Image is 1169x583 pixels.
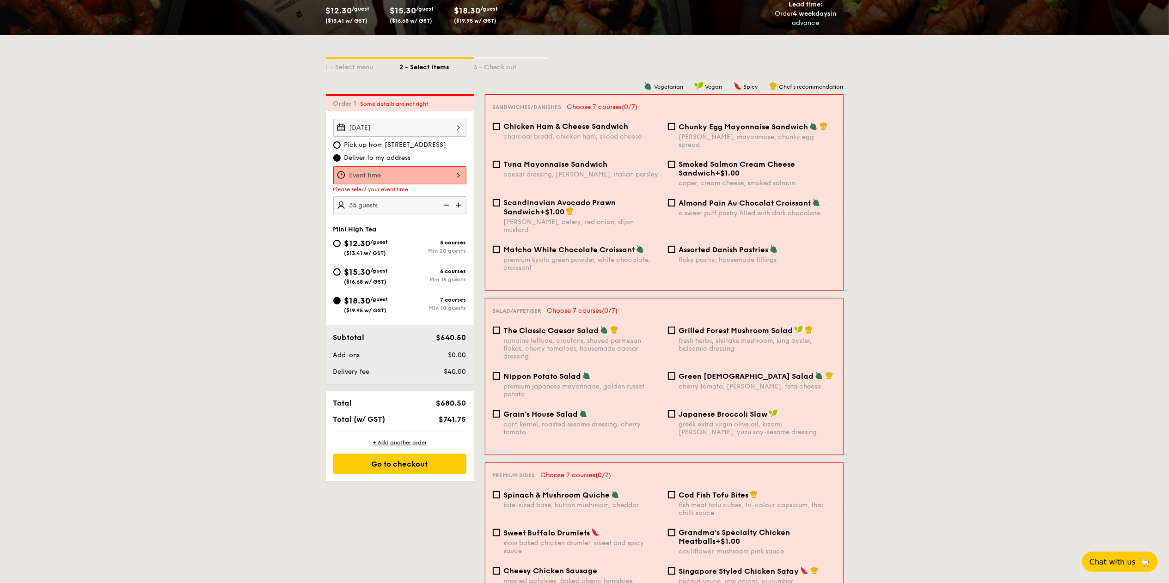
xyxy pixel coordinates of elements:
div: flaky pastry, housemade fillings [679,256,836,264]
span: 🦙 [1139,557,1151,567]
span: ($13.41 w/ GST) [344,250,386,256]
img: icon-vegetarian.fe4039eb.svg [636,245,644,253]
img: icon-vegan.f8ff3823.svg [794,326,803,334]
span: $18.30 [344,296,371,306]
input: Cod Fish Tofu Bitesfish meat tofu cubes, tri-colour capsicum, thai chilli sauce [668,491,675,498]
span: /guest [371,296,388,303]
div: a sweet puff pastry filled with dark chocolate [679,209,836,217]
div: 5 courses [400,239,466,246]
input: Event date [333,119,466,137]
input: Scandinavian Avocado Prawn Sandwich+$1.00[PERSON_NAME], celery, red onion, dijon mustard [493,199,500,206]
div: fresh herbs, shiitake mushroom, king oyster, balsamic dressing [679,337,836,352]
div: 6 courses [400,268,466,274]
div: caper, cream cheese, smoked salmon [679,179,836,187]
span: The Classic Caesar Salad [504,326,599,335]
span: $680.50 [436,399,466,407]
span: Total [333,399,352,407]
span: $18.30 [454,6,480,16]
span: Spinach & Mushroom Quiche [504,491,610,499]
input: $18.30/guest($19.95 w/ GST)7 coursesMin 10 guests [333,297,341,304]
span: +$1.00 [540,207,565,216]
img: icon-chef-hat.a58ddaea.svg [810,566,819,575]
span: Smoked Salmon Cream Cheese Sandwich [679,160,796,177]
span: ($19.95 w/ GST) [344,307,387,314]
img: icon-vegan.f8ff3823.svg [769,409,778,418]
span: Pick up from [STREET_ADDRESS] [344,140,447,150]
span: $0.00 [448,351,466,359]
img: icon-vegetarian.fe4039eb.svg [579,409,588,418]
span: Delivery fee [333,368,370,376]
span: Cod Fish Tofu Bites [679,491,749,499]
div: romaine lettuce, croutons, shaved parmesan flakes, cherry tomatoes, housemade caesar dressing [504,337,661,360]
span: Green [DEMOGRAPHIC_DATA] Salad [679,372,814,381]
div: cherry tomato, [PERSON_NAME], feta cheese [679,383,836,390]
span: /guest [371,239,388,245]
span: /guest [416,6,434,12]
span: Tuna Mayonnaise Sandwich [504,160,608,169]
span: +$1.00 [716,537,741,546]
input: Pick up from [STREET_ADDRESS] [333,141,341,149]
input: Japanese Broccoli Slawgreek extra virgin olive oil, kizami [PERSON_NAME], yuzu soy-sesame dressing [668,410,675,418]
div: slow baked chicken drumlet, sweet and spicy sauce [504,539,661,555]
span: Please select your event time [333,186,409,193]
input: Deliver to my address [333,154,341,162]
div: Min 20 guests [400,248,466,254]
img: icon-chef-hat.a58ddaea.svg [750,490,758,498]
img: icon-spicy.37a8142b.svg [800,566,808,575]
span: Mini High Tea [333,225,377,233]
span: $12.30 [344,238,371,249]
span: Total (w/ GST) [333,415,386,424]
span: Vegan [705,84,722,90]
img: icon-chef-hat.a58ddaea.svg [566,207,574,215]
img: icon-vegetarian.fe4039eb.svg [600,326,608,334]
input: Spinach & Mushroom Quichebite-sized base, button mushroom, cheddar [493,491,500,498]
div: Order in advance [765,9,847,28]
span: +$1.00 [716,169,740,177]
span: Deliver to my address [344,153,411,163]
img: icon-chef-hat.a58ddaea.svg [820,122,828,130]
span: Premium sides [493,472,535,479]
span: $12.30 [326,6,352,16]
input: Event time [333,166,466,184]
span: Almond Pain Au Chocolat Croissant [679,199,811,207]
span: Grain's House Salad [504,410,578,419]
input: Tuna Mayonnaise Sandwichcaesar dressing, [PERSON_NAME], italian parsley [493,161,500,168]
input: Green [DEMOGRAPHIC_DATA] Saladcherry tomato, [PERSON_NAME], feta cheese [668,372,675,380]
div: 3 - Check out [474,59,548,72]
span: Order 1 [333,100,361,108]
div: 1 - Select menu [326,59,400,72]
span: /guest [352,6,370,12]
img: icon-add.58712e84.svg [453,196,466,214]
input: Grain's House Saladcorn kernel, roasted sesame dressing, cherry tomato [493,410,500,418]
div: bite-sized base, button mushroom, cheddar [504,501,661,509]
span: Assorted Danish Pastries [679,245,769,254]
img: icon-vegetarian.fe4039eb.svg [611,490,619,498]
img: icon-vegetarian.fe4039eb.svg [644,82,652,90]
span: Sweet Buffalo Drumlets [504,528,590,537]
span: Chef's recommendation [779,84,844,90]
span: Cheesy Chicken Sausage [504,566,598,575]
input: The Classic Caesar Saladromaine lettuce, croutons, shaved parmesan flakes, cherry tomatoes, house... [493,327,500,334]
input: Chunky Egg Mayonnaise Sandwich[PERSON_NAME], mayonnaise, chunky egg spread [668,123,675,130]
span: Vegetarian [654,84,683,90]
input: Chicken Ham & Cheese Sandwichcharcoal bread, chicken ham, sliced cheese [493,123,500,130]
div: [PERSON_NAME], mayonnaise, chunky egg spread [679,133,836,149]
img: icon-vegetarian.fe4039eb.svg [809,122,818,130]
span: Choose 7 courses [567,103,638,111]
img: icon-vegetarian.fe4039eb.svg [812,198,820,206]
span: Chat with us [1089,558,1136,566]
input: Sweet Buffalo Drumletsslow baked chicken drumlet, sweet and spicy sauce [493,529,500,536]
span: /guest [371,267,388,274]
span: /guest [480,6,498,12]
button: Chat with us🦙 [1082,552,1158,572]
input: Assorted Danish Pastriesflaky pastry, housemade fillings [668,246,675,253]
input: Matcha White Chocolate Croissantpremium kyoto green powder, white chocolate, croissant [493,246,500,253]
input: $15.30/guest($16.68 w/ GST)6 coursesMin 15 guests [333,268,341,276]
span: Subtotal [333,333,365,342]
img: icon-spicy.37a8142b.svg [734,82,742,90]
span: ($19.95 w/ GST) [454,18,496,24]
input: Almond Pain Au Chocolat Croissanta sweet puff pastry filled with dark chocolate [668,199,675,206]
input: Grandma's Specialty Chicken Meatballs+$1.00cauliflower, mushroom pink sauce [668,529,675,536]
input: Smoked Salmon Cream Cheese Sandwich+$1.00caper, cream cheese, smoked salmon [668,161,675,168]
span: $15.30 [344,267,371,277]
